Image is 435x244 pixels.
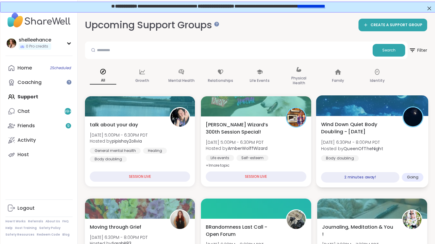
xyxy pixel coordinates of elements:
div: SESSION LIVE [90,171,190,182]
div: 2 minutes away! [321,172,399,183]
a: Logout [5,201,73,215]
p: Identity [370,77,385,84]
a: Friends9 [5,119,73,133]
span: 9 [67,123,70,128]
a: Referrals [28,219,43,224]
img: Amie89 [287,210,305,229]
div: Life events [206,155,234,161]
span: BRandomness Last Call - Open Forum [206,224,279,238]
a: Activity [5,133,73,147]
div: Body doubling [90,156,127,162]
span: 0 Pro credits [26,44,48,49]
div: Body doubling [321,155,358,161]
b: pipishay2olivia [112,138,142,144]
img: shelleehance [7,39,16,48]
div: Friends [17,122,35,129]
span: Filter [409,43,427,57]
p: Family [332,77,344,84]
button: Search [373,44,405,57]
span: 99 + [64,109,72,114]
img: Jessiegirl0719 [403,210,421,229]
iframe: Spotlight [214,22,219,26]
a: Safety Policy [39,226,61,230]
span: Hosted by [206,145,268,151]
img: pipishay2olivia [171,108,189,127]
span: Hosted by [321,145,383,151]
span: Hosted by [90,138,148,144]
span: Wind Down Quiet Body Doubling - [DATE] [321,121,396,135]
h2: Upcoming Support Groups [85,18,217,32]
div: Healing [143,148,167,154]
span: [DATE] 5:00PM - 6:30PM PDT [90,132,148,138]
b: AmberWolffWizard [228,145,268,151]
span: Search [382,48,396,53]
img: AmberWolffWizard [287,108,305,127]
div: General mental health [90,148,141,154]
span: Going [407,175,418,180]
p: Relationships [208,77,233,84]
div: Self-esteem [236,155,268,161]
a: Safety Resources [5,233,34,237]
p: Mental Health [168,77,195,84]
button: Filter [409,42,427,59]
b: QueenOfTheNight [343,145,383,151]
img: QueenOfTheNight [403,107,422,126]
a: Redeem Code [37,233,60,237]
a: Host [5,147,73,162]
span: Moving through Grief [90,224,141,231]
span: talk about your day [90,121,138,128]
iframe: Spotlight [67,80,71,85]
span: Journaling, Meditation & You ! [322,224,395,238]
span: [PERSON_NAME] Wizard’s 300th Session Special! [206,121,279,136]
div: Logout [17,205,35,212]
div: Coaching [17,79,42,86]
a: How It Works [5,219,26,224]
p: Growth [135,77,149,84]
p: Physical Health [286,75,312,87]
p: All [90,77,116,85]
span: 2 Scheduled [50,66,71,70]
div: Activity [17,137,36,144]
div: Chat [17,108,30,115]
span: CREATE A SUPPORT GROUP [371,23,422,28]
a: FAQ [62,219,69,224]
div: Home [17,65,32,71]
a: Help [5,226,13,230]
a: Coaching [5,75,73,90]
img: SarahR83 [171,210,189,229]
a: Host Training [15,226,37,230]
div: SESSION LIVE [206,171,306,182]
span: [DATE] 5:00PM - 6:30PM PDT [206,139,268,145]
a: Home2Scheduled [5,61,73,75]
span: [DATE] 6:30PM - 8:00PM PDT [321,139,383,145]
a: About Us [45,219,60,224]
a: Chat99+ [5,104,73,119]
div: shelleehance [19,37,51,43]
a: CREATE A SUPPORT GROUP [358,19,427,31]
span: [DATE] 6:30PM - 8:00PM PDT [90,234,148,240]
p: Life Events [250,77,270,84]
a: Blog [62,233,70,237]
div: Host [17,151,29,158]
img: ShareWell Nav Logo [5,10,73,31]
